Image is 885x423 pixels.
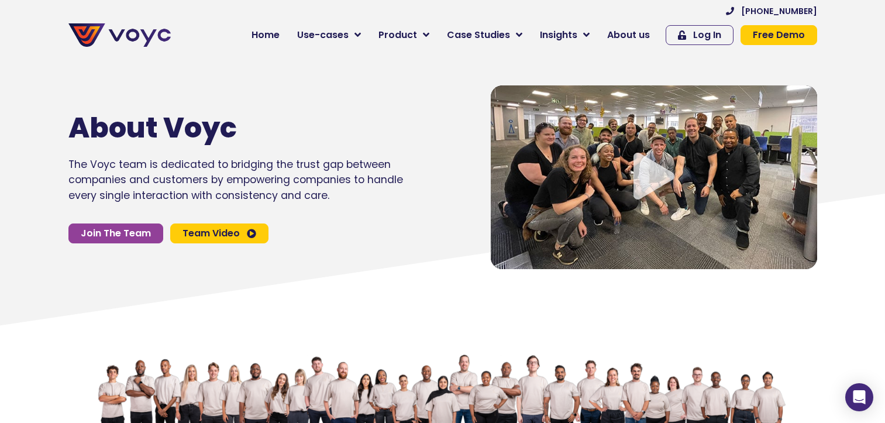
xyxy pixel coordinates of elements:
span: Use-cases [297,28,349,42]
h1: About Voyc [68,111,368,145]
span: Product [378,28,417,42]
a: Home [243,23,288,47]
a: Product [370,23,438,47]
a: Log In [666,25,734,45]
span: Join The Team [81,229,151,238]
span: [PHONE_NUMBER] [741,7,817,15]
a: [PHONE_NUMBER] [726,7,817,15]
a: About us [598,23,659,47]
a: Case Studies [438,23,531,47]
span: Team Video [182,229,240,238]
img: voyc-full-logo [68,23,171,47]
span: Insights [540,28,577,42]
span: About us [607,28,650,42]
span: Free Demo [753,30,805,40]
a: Free Demo [741,25,817,45]
a: Join The Team [68,223,163,243]
p: The Voyc team is dedicated to bridging the trust gap between companies and customers by empowerin... [68,157,403,203]
a: Use-cases [288,23,370,47]
a: Insights [531,23,598,47]
span: Case Studies [447,28,510,42]
span: Log In [693,30,721,40]
span: Home [252,28,280,42]
div: Video play button [631,153,677,201]
div: Open Intercom Messenger [845,383,873,411]
a: Team Video [170,223,268,243]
